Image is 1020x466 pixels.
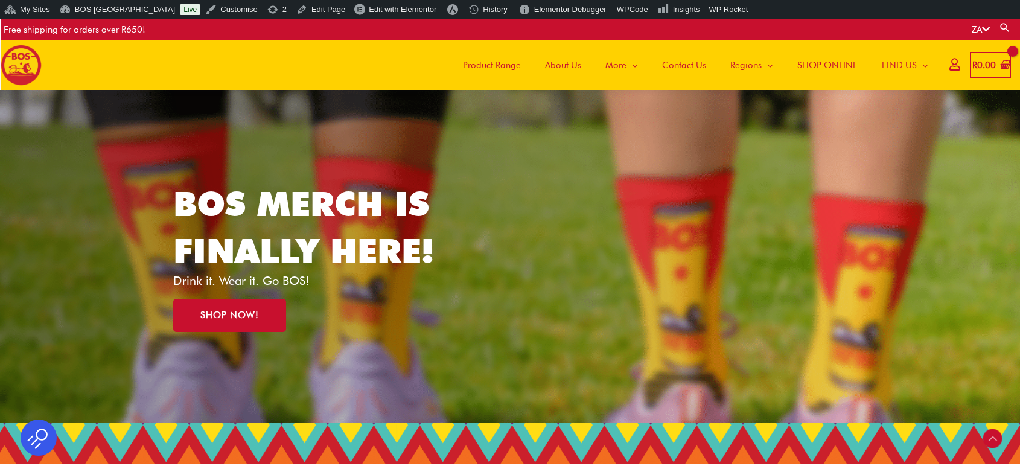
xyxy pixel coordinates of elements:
span: Contact Us [662,47,706,83]
a: ZA [972,24,990,35]
div: Free shipping for orders over R650! [4,19,145,40]
a: SHOP ONLINE [785,40,870,90]
a: SHOP NOW! [173,299,286,332]
span: More [605,47,626,83]
span: Edit with Elementor [369,5,436,14]
span: Regions [730,47,762,83]
span: SHOP ONLINE [797,47,858,83]
a: BOS MERCH IS FINALLY HERE! [173,184,434,271]
a: More [593,40,650,90]
a: Regions [718,40,785,90]
a: Search button [999,22,1011,33]
a: Contact Us [650,40,718,90]
span: About Us [545,47,581,83]
p: Drink it. Wear it. Go BOS! [173,275,452,287]
a: Live [180,4,200,15]
a: Product Range [451,40,533,90]
a: About Us [533,40,593,90]
img: BOS logo finals-200px [1,45,42,86]
span: SHOP NOW! [200,311,259,320]
bdi: 0.00 [972,60,996,71]
span: FIND US [882,47,917,83]
a: View Shopping Cart, empty [970,52,1011,79]
span: Product Range [463,47,521,83]
nav: Site Navigation [442,40,940,90]
span: R [972,60,977,71]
